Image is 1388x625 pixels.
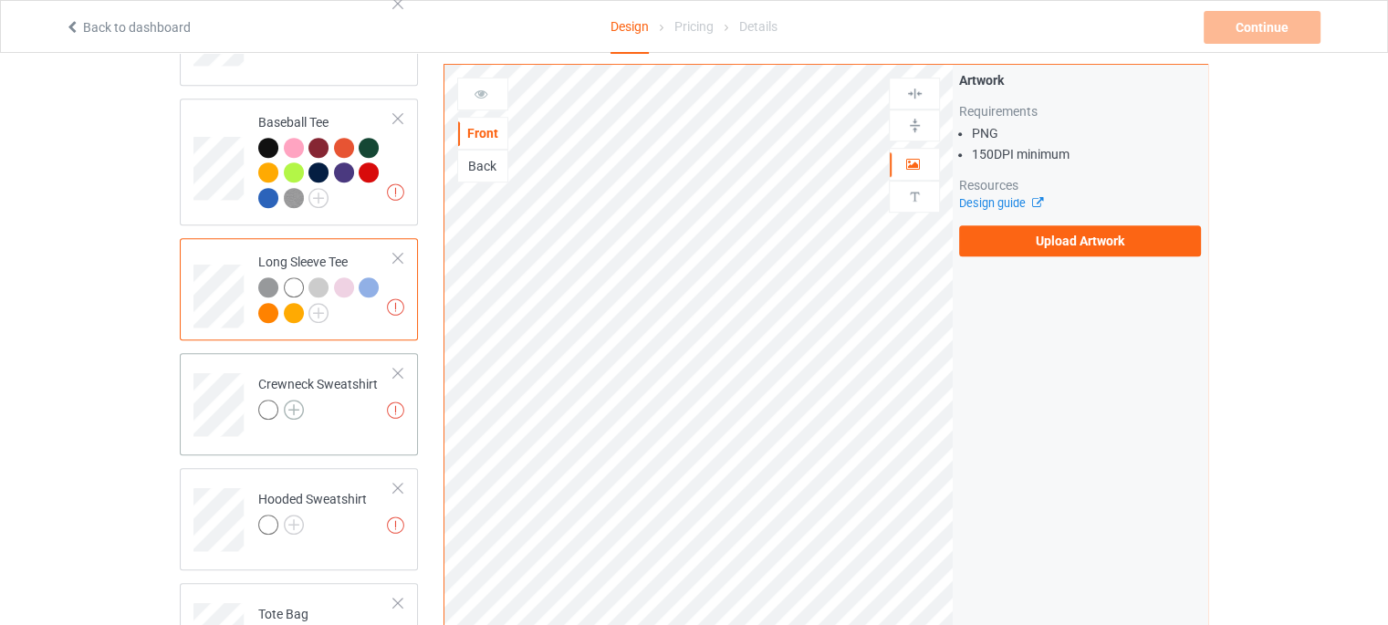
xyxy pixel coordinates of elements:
img: exclamation icon [387,401,404,419]
div: Requirements [959,102,1201,120]
div: Resources [959,176,1201,194]
div: Details [739,1,777,52]
div: Long Sleeve Tee [180,238,418,340]
div: Baseball Tee [180,99,418,226]
div: Hooded Sweatshirt [258,490,367,534]
div: Long Sleeve Tee [258,253,394,321]
img: exclamation icon [387,183,404,201]
img: svg+xml;base64,PD94bWwgdmVyc2lvbj0iMS4wIiBlbmNvZGluZz0iVVRGLTgiPz4KPHN2ZyB3aWR0aD0iMjJweCIgaGVpZ2... [284,515,304,535]
div: Pricing [674,1,714,52]
label: Upload Artwork [959,225,1201,256]
img: heather_texture.png [284,188,304,208]
div: Back [458,157,507,175]
a: Design guide [959,196,1042,210]
div: Baseball Tee [258,113,394,207]
img: exclamation icon [387,516,404,534]
div: Design [611,1,649,54]
img: exclamation icon [387,298,404,316]
img: svg%3E%0A [906,188,924,205]
div: Front [458,124,507,142]
img: svg+xml;base64,PD94bWwgdmVyc2lvbj0iMS4wIiBlbmNvZGluZz0iVVRGLTgiPz4KPHN2ZyB3aWR0aD0iMjJweCIgaGVpZ2... [284,400,304,420]
div: Crewneck Sweatshirt [180,353,418,455]
li: PNG [972,123,1201,141]
a: Back to dashboard [65,20,191,35]
li: 150 DPI minimum [972,145,1201,163]
img: svg+xml;base64,PD94bWwgdmVyc2lvbj0iMS4wIiBlbmNvZGluZz0iVVRGLTgiPz4KPHN2ZyB3aWR0aD0iMjJweCIgaGVpZ2... [308,303,329,323]
img: svg%3E%0A [906,85,924,102]
div: Crewneck Sweatshirt [258,375,378,419]
div: Hooded Sweatshirt [180,468,418,570]
div: Artwork [959,71,1201,89]
img: svg%3E%0A [906,117,924,134]
img: svg+xml;base64,PD94bWwgdmVyc2lvbj0iMS4wIiBlbmNvZGluZz0iVVRGLTgiPz4KPHN2ZyB3aWR0aD0iMjJweCIgaGVpZ2... [308,188,329,208]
